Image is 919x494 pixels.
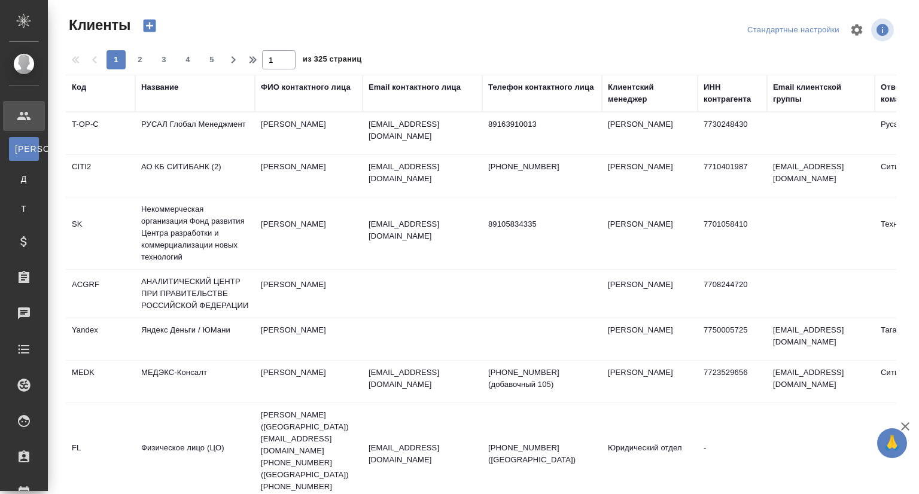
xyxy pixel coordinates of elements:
td: [PERSON_NAME] [602,273,698,315]
td: Юридический отдел [602,436,698,478]
td: CITI2 [66,155,135,197]
td: РУСАЛ Глобал Менеджмент [135,112,255,154]
p: 89163910013 [488,118,596,130]
p: [PHONE_NUMBER] [488,161,596,173]
td: АО КБ СИТИБАНК (2) [135,155,255,197]
td: 7710401987 [698,155,767,197]
p: [EMAIL_ADDRESS][DOMAIN_NAME] [369,442,476,466]
td: [EMAIL_ADDRESS][DOMAIN_NAME] [767,361,875,402]
div: Клиентский менеджер [608,81,692,105]
td: [PERSON_NAME] [255,318,363,360]
button: 5 [202,50,221,69]
button: 2 [130,50,150,69]
td: [PERSON_NAME] [602,361,698,402]
span: Д [15,173,33,185]
span: 4 [178,54,197,66]
button: Создать [135,16,164,36]
td: SK [66,212,135,254]
div: split button [744,21,842,39]
a: Т [9,197,39,221]
td: [PERSON_NAME] [602,212,698,254]
p: [EMAIL_ADDRESS][DOMAIN_NAME] [369,118,476,142]
p: [PHONE_NUMBER] (добавочный 105) [488,367,596,391]
div: Код [72,81,86,93]
td: 7701058410 [698,212,767,254]
span: Клиенты [66,16,130,35]
td: [PERSON_NAME] [255,273,363,315]
td: АНАЛИТИЧЕСКИЙ ЦЕНТР ПРИ ПРАВИТЕЛЬСТВЕ РОССИЙСКОЙ ФЕДЕРАЦИИ [135,270,255,318]
td: 7730248430 [698,112,767,154]
td: MEDK [66,361,135,402]
span: 3 [154,54,174,66]
button: 4 [178,50,197,69]
div: Email клиентской группы [773,81,869,105]
span: Настроить таблицу [842,16,871,44]
td: FL [66,436,135,478]
button: 3 [154,50,174,69]
span: Посмотреть информацию [871,19,896,41]
td: Яндекс Деньги / ЮМани [135,318,255,360]
span: Т [15,203,33,215]
td: [PERSON_NAME] [602,112,698,154]
td: - [698,436,767,478]
td: T-OP-C [66,112,135,154]
td: 7708244720 [698,273,767,315]
td: [EMAIL_ADDRESS][DOMAIN_NAME] [767,318,875,360]
td: [EMAIL_ADDRESS][DOMAIN_NAME] [767,155,875,197]
p: [PHONE_NUMBER] ([GEOGRAPHIC_DATA]) [488,442,596,466]
span: из 325 страниц [303,52,361,69]
td: 7750005725 [698,318,767,360]
td: [PERSON_NAME] [255,212,363,254]
span: 5 [202,54,221,66]
p: [EMAIL_ADDRESS][DOMAIN_NAME] [369,367,476,391]
span: 2 [130,54,150,66]
div: ИНН контрагента [704,81,761,105]
td: [PERSON_NAME] [602,155,698,197]
a: [PERSON_NAME] [9,137,39,161]
a: Д [9,167,39,191]
td: [PERSON_NAME] [255,112,363,154]
span: [PERSON_NAME] [15,143,33,155]
td: ACGRF [66,273,135,315]
td: [PERSON_NAME] [255,361,363,402]
span: 🙏 [882,431,902,456]
p: [EMAIL_ADDRESS][DOMAIN_NAME] [369,161,476,185]
p: 89105834335 [488,218,596,230]
div: Телефон контактного лица [488,81,594,93]
td: Физическое лицо (ЦО) [135,436,255,478]
td: [PERSON_NAME] [602,318,698,360]
td: МЕДЭКС-Консалт [135,361,255,402]
p: [EMAIL_ADDRESS][DOMAIN_NAME] [369,218,476,242]
button: 🙏 [877,428,907,458]
div: ФИО контактного лица [261,81,351,93]
td: [PERSON_NAME] [255,155,363,197]
td: 7723529656 [698,361,767,402]
td: Некоммерческая организация Фонд развития Центра разработки и коммерциализации новых технологий [135,197,255,269]
td: Yandex [66,318,135,360]
div: Email контактного лица [369,81,461,93]
div: Название [141,81,178,93]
